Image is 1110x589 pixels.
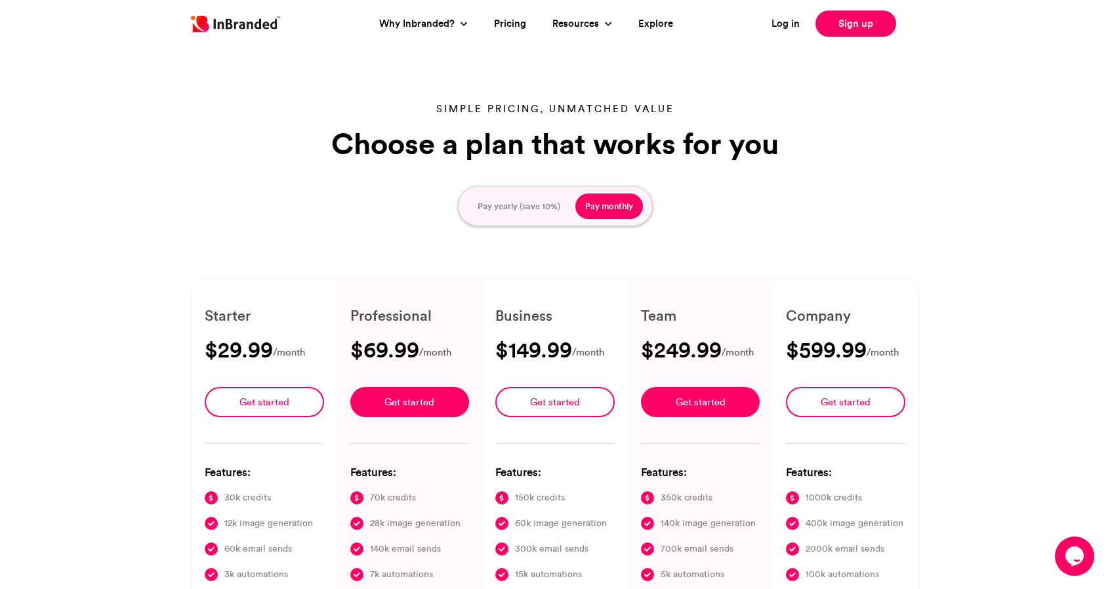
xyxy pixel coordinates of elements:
[806,516,903,531] span: 400k image generation
[273,344,305,361] span: /month
[495,387,615,417] a: Get started
[495,464,615,480] h6: Features:
[205,305,324,326] h6: Starter
[661,567,724,582] span: 5k automations
[325,102,785,116] p: Simple pricing, unmatched value
[468,193,570,220] button: Pay yearly (save 10%)
[786,387,905,417] a: Get started
[515,541,588,556] span: 300k email sends
[515,567,582,582] span: 15k automations
[661,541,733,556] span: 700k email sends
[379,16,458,31] a: Why Inbranded?
[552,16,602,31] a: Resources
[205,387,324,417] a: Get started
[325,127,785,161] h1: Choose a plan that works for you
[350,305,470,326] h6: Professional
[191,16,280,32] img: Inbranded
[771,16,800,31] a: Log in
[495,339,572,360] h3: $149.99
[419,344,451,361] span: /month
[641,387,760,417] a: Get started
[641,305,760,326] h6: Team
[867,344,899,361] span: /month
[515,490,565,505] span: 150k credits
[224,567,288,582] span: 3k automations
[350,464,470,480] h6: Features:
[1055,537,1097,576] iframe: chat widget
[815,10,896,37] a: Sign up
[661,490,712,505] span: 350k credits
[350,339,419,360] h3: $69.99
[806,490,862,505] span: 1000k credits
[370,490,416,505] span: 70k credits
[515,516,607,531] span: 60k image generation
[370,541,441,556] span: 140k email sends
[350,387,470,417] a: Get started
[495,305,615,326] h6: Business
[722,344,754,361] span: /month
[806,541,884,556] span: 2000k email sends
[370,567,433,582] span: 7k automations
[786,339,867,360] h3: $599.99
[786,464,905,480] h6: Features:
[641,464,760,480] h6: Features:
[661,516,756,531] span: 140k image generation
[786,305,905,326] h6: Company
[641,339,722,360] h3: $249.99
[224,516,313,531] span: 12k image generation
[575,193,643,220] button: Pay monthly
[370,516,461,531] span: 28k image generation
[205,464,324,480] h6: Features:
[224,541,292,556] span: 60k email sends
[224,490,271,505] span: 30k credits
[494,16,526,31] a: Pricing
[572,344,604,361] span: /month
[205,339,273,360] h3: $29.99
[806,567,879,582] span: 100k automations
[638,16,673,31] a: Explore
